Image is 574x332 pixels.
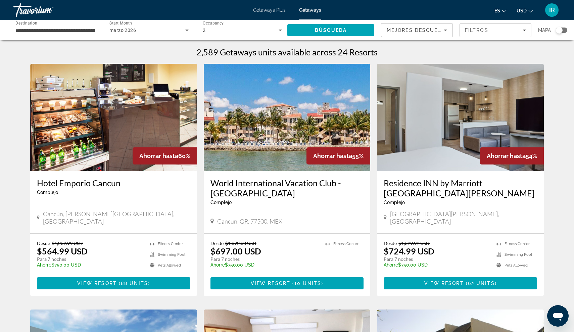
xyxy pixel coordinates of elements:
[294,281,321,286] span: 10 units
[315,28,347,33] span: Búsqueda
[549,7,555,13] span: IR
[210,178,364,198] a: World International Vacation Club - [GEOGRAPHIC_DATA]
[253,7,286,13] a: Getaways Plus
[210,262,319,268] p: $750.00 USD
[299,7,321,13] a: Getaways
[543,3,561,17] button: User Menu
[217,218,282,225] span: Cancun, QR, 77500, MEX
[384,262,490,268] p: $750.00 USD
[494,8,500,13] span: es
[30,64,197,171] img: Hotel Emporio Cancun
[37,246,88,256] p: $564.99 USD
[384,178,537,198] a: Residence INN by Marriott [GEOGRAPHIC_DATA][PERSON_NAME]
[538,26,551,35] span: Mapa
[384,256,490,262] p: Para 7 noches
[109,21,132,26] span: Start Month
[384,240,397,246] span: Desde
[203,21,224,26] span: Occupancy
[517,6,533,15] button: Change currency
[210,277,364,289] button: View Resort(10 units)
[313,152,352,159] span: Ahorrar hasta
[37,277,190,289] button: View Resort(88 units)
[377,64,544,171] img: Residence INN by Marriott Playa del Carmen
[547,305,569,327] iframe: Button to launch messaging window
[210,246,261,256] p: $697.00 USD
[505,242,530,246] span: Fitness Center
[158,263,181,268] span: Pets Allowed
[37,190,58,195] span: Complejo
[52,240,83,246] span: $1,239.99 USD
[384,246,434,256] p: $724.99 USD
[210,256,319,262] p: Para 7 noches
[384,262,398,268] span: Ahorre
[210,240,224,246] span: Desde
[465,28,488,33] span: Filtros
[384,200,405,205] span: Complejo
[384,277,537,289] button: View Resort(62 units)
[225,240,256,246] span: $1,372.00 USD
[468,281,495,286] span: 62 units
[424,281,464,286] span: View Resort
[37,178,190,188] a: Hotel Emporio Cancun
[487,152,526,159] span: Ahorrar hasta
[139,152,178,159] span: Ahorrar hasta
[505,263,528,268] span: Pets Allowed
[15,20,37,25] span: Destination
[15,27,95,35] input: Select destination
[505,252,532,257] span: Swimming Pool
[203,28,205,33] span: 2
[37,262,143,268] p: $750.00 USD
[210,262,225,268] span: Ahorre
[121,281,148,286] span: 88 units
[210,200,232,205] span: Complejo
[480,147,544,164] div: 54%
[204,64,371,171] img: World International Vacation Club - Coral Mar
[117,281,150,286] span: ( )
[158,252,185,257] span: Swimming Pool
[387,26,447,34] mat-select: Sort by
[133,147,197,164] div: 60%
[390,210,537,225] span: [GEOGRAPHIC_DATA][PERSON_NAME], [GEOGRAPHIC_DATA]
[290,281,323,286] span: ( )
[398,240,430,246] span: $1,399.99 USD
[43,210,190,225] span: Cancún, [PERSON_NAME][GEOGRAPHIC_DATA], [GEOGRAPHIC_DATA]
[109,28,136,33] span: marzo 2026
[37,256,143,262] p: Para 7 noches
[494,6,507,15] button: Change language
[251,281,290,286] span: View Resort
[37,240,50,246] span: Desde
[517,8,527,13] span: USD
[306,147,370,164] div: 55%
[13,1,81,19] a: Travorium
[77,281,117,286] span: View Resort
[333,242,358,246] span: Fitness Center
[158,242,183,246] span: Fitness Center
[460,23,531,37] button: Filters
[287,24,374,36] button: Search
[387,28,454,33] span: Mejores descuentos
[37,262,51,268] span: Ahorre
[196,47,378,57] h1: 2,589 Getaways units available across 24 Resorts
[464,281,497,286] span: ( )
